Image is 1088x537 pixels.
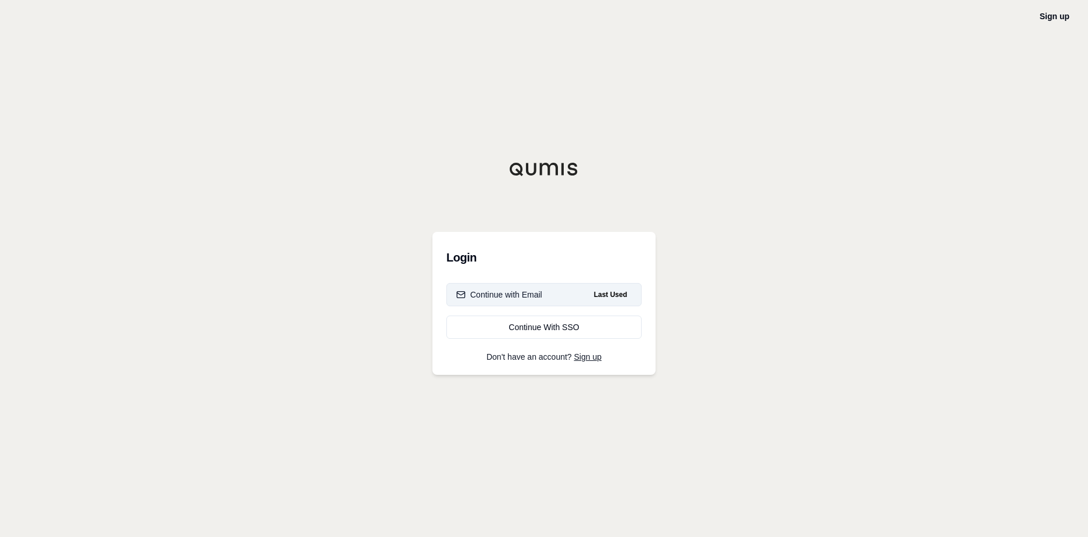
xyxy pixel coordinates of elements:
[456,321,632,333] div: Continue With SSO
[446,316,642,339] a: Continue With SSO
[446,246,642,269] h3: Login
[1040,12,1069,21] a: Sign up
[456,289,542,300] div: Continue with Email
[574,352,602,361] a: Sign up
[446,283,642,306] button: Continue with EmailLast Used
[509,162,579,176] img: Qumis
[589,288,632,302] span: Last Used
[446,353,642,361] p: Don't have an account?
